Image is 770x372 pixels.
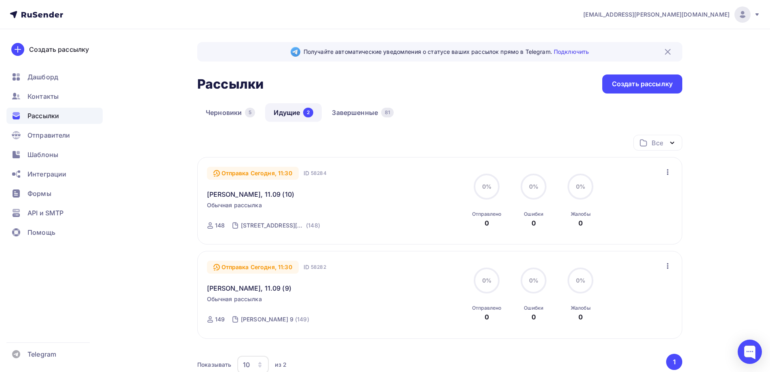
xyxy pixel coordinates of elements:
span: 0% [529,277,538,284]
span: [EMAIL_ADDRESS][PERSON_NAME][DOMAIN_NAME] [583,11,730,19]
div: 0 [485,218,489,228]
a: [EMAIL_ADDRESS][PERSON_NAME][DOMAIN_NAME] [583,6,760,23]
span: Обычная рассылка [207,295,262,303]
span: 0% [529,183,538,190]
span: Шаблоны [27,150,58,159]
span: Telegram [27,349,56,359]
span: 58284 [311,169,327,177]
div: 149 [215,315,225,323]
a: [PERSON_NAME], 11.09 (9) [207,283,291,293]
span: Формы [27,189,51,198]
span: Рассылки [27,111,59,121]
a: [PERSON_NAME] 9 (149) [240,313,310,326]
a: Подключить [554,48,589,55]
button: Все [633,135,682,151]
span: 58282 [311,263,326,271]
div: Ошибки [524,211,543,217]
div: [PERSON_NAME] 9 [241,315,293,323]
a: Идущие2 [265,103,322,122]
div: Показывать [197,361,231,369]
a: Рассылки [6,108,103,124]
div: Жалобы [571,211,591,217]
div: Создать рассылку [29,45,89,54]
div: 10 [243,360,250,370]
img: Telegram [291,47,300,57]
div: [STREET_ADDRESS][PERSON_NAME] [241,221,304,230]
span: 0% [576,183,585,190]
div: Отправка Сегодня, 11:30 [207,167,299,180]
div: Отправлено [472,305,501,311]
a: [STREET_ADDRESS][PERSON_NAME] (148) [240,219,321,232]
a: [PERSON_NAME], 11.09 (10) [207,189,295,199]
div: (149) [295,315,309,323]
div: 0 [578,312,583,322]
a: Завершенные81 [323,103,402,122]
span: API и SMTP [27,208,63,218]
div: 0 [532,218,536,228]
span: Интеграции [27,169,66,179]
button: Go to page 1 [666,354,682,370]
div: 148 [215,221,225,230]
div: 0 [578,218,583,228]
div: из 2 [275,361,287,369]
a: Формы [6,185,103,202]
a: Контакты [6,88,103,104]
span: Помощь [27,227,55,237]
h2: Рассылки [197,76,264,92]
div: Отправлено [472,211,501,217]
ul: Pagination [665,354,683,370]
span: Контакты [27,91,59,101]
a: Шаблоны [6,147,103,163]
div: 2 [303,108,313,117]
span: ID [304,263,309,271]
span: Дашборд [27,72,58,82]
span: 0% [482,277,492,284]
a: Дашборд [6,69,103,85]
div: Создать рассылку [612,79,673,89]
a: Отправители [6,127,103,143]
span: Отправители [27,130,70,140]
div: Отправка Сегодня, 11:30 [207,261,299,274]
div: Ошибки [524,305,543,311]
div: 0 [532,312,536,322]
span: 0% [482,183,492,190]
div: Все [652,138,663,148]
span: Обычная рассылка [207,201,262,209]
div: 0 [485,312,489,322]
div: 5 [245,108,255,117]
div: 81 [381,108,394,117]
span: ID [304,169,309,177]
div: Жалобы [571,305,591,311]
div: (148) [306,221,320,230]
span: 0% [576,277,585,284]
a: Черновики5 [197,103,264,122]
span: Получайте автоматические уведомления о статусе ваших рассылок прямо в Telegram. [304,48,589,56]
